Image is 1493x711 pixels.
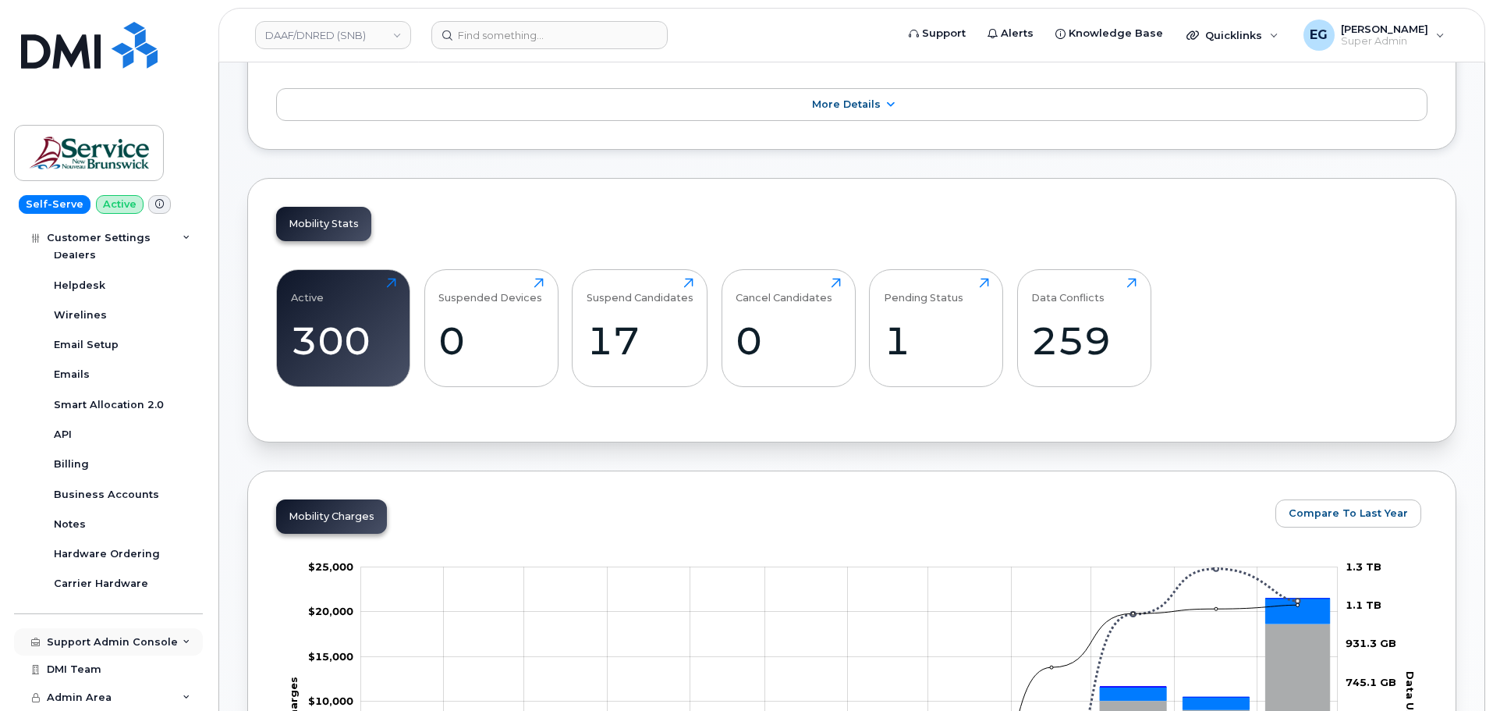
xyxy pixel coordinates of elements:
div: 1 [884,318,989,364]
div: 17 [587,318,693,364]
span: Quicklinks [1205,29,1262,41]
div: Quicklinks [1176,20,1289,51]
tspan: 931.3 GB [1346,637,1396,649]
div: Suspended Devices [438,278,542,304]
div: Cancel Candidates [736,278,832,304]
tspan: $10,000 [308,695,353,707]
a: Active300 [291,278,396,378]
span: Compare To Last Year [1289,506,1408,521]
span: More Details [812,98,881,110]
span: [PERSON_NAME] [1341,23,1428,35]
a: Support [898,18,977,49]
a: Alerts [977,18,1044,49]
span: Knowledge Base [1069,26,1163,41]
input: Find something... [431,21,668,49]
a: Suspend Candidates17 [587,278,693,378]
a: Suspended Devices0 [438,278,544,378]
a: Knowledge Base [1044,18,1174,49]
div: Data Conflicts [1031,278,1105,304]
button: Compare To Last Year [1275,499,1421,528]
div: Active [291,278,324,304]
div: 300 [291,318,396,364]
span: Super Admin [1341,35,1428,48]
div: Pending Status [884,278,963,304]
tspan: 1.3 TB [1346,560,1381,573]
g: $0 [308,605,353,617]
div: Suspend Candidates [587,278,693,304]
tspan: $25,000 [308,560,353,573]
a: Data Conflicts259 [1031,278,1137,378]
a: DAAF/DNRED (SNB) [255,21,411,49]
tspan: 745.1 GB [1346,676,1396,688]
g: $0 [308,695,353,707]
div: Eric Gonzalez [1293,20,1456,51]
div: 259 [1031,318,1137,364]
span: Alerts [1001,26,1034,41]
div: 0 [438,318,544,364]
span: Support [922,26,966,41]
tspan: $15,000 [308,650,353,663]
a: Cancel Candidates0 [736,278,841,378]
div: 0 [736,318,841,364]
tspan: 1.1 TB [1346,599,1381,611]
a: Pending Status1 [884,278,989,378]
g: $0 [308,650,353,663]
span: EG [1310,26,1328,44]
g: $0 [308,560,353,573]
tspan: $20,000 [308,605,353,617]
